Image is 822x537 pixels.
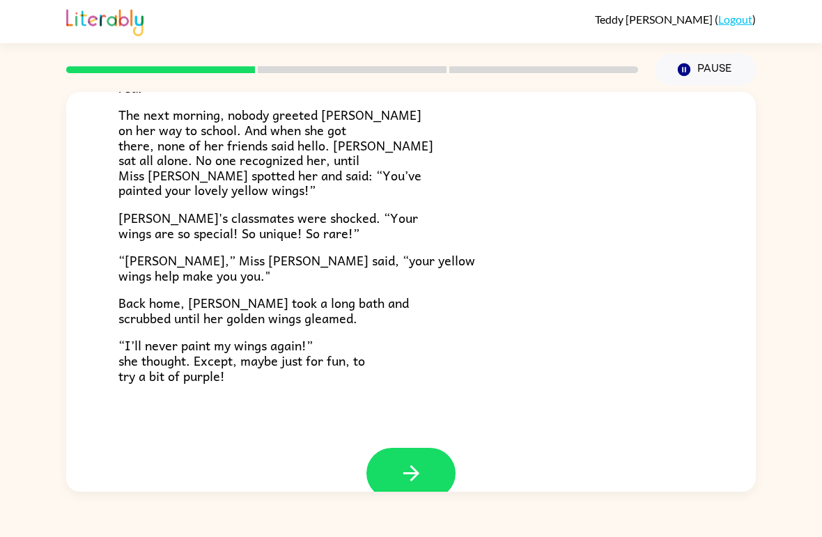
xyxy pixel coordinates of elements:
[118,293,409,328] span: Back home, [PERSON_NAME] took a long bath and scrubbed until her golden wings gleamed.
[118,250,475,286] span: “[PERSON_NAME],” Miss [PERSON_NAME] said, “your yellow wings help make you you."
[595,13,756,26] div: ( )
[66,6,144,36] img: Literably
[118,335,365,385] span: “I’ll never paint my wings again!” she thought. Except, maybe just for fun, to try a bit of purple!
[118,208,418,243] span: [PERSON_NAME]'s classmates were shocked. “Your wings are so special! So unique! So rare!”
[118,104,433,200] span: The next morning, nobody greeted [PERSON_NAME] on her way to school. And when she got there, none...
[655,54,756,86] button: Pause
[595,13,715,26] span: Teddy [PERSON_NAME]
[718,13,752,26] a: Logout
